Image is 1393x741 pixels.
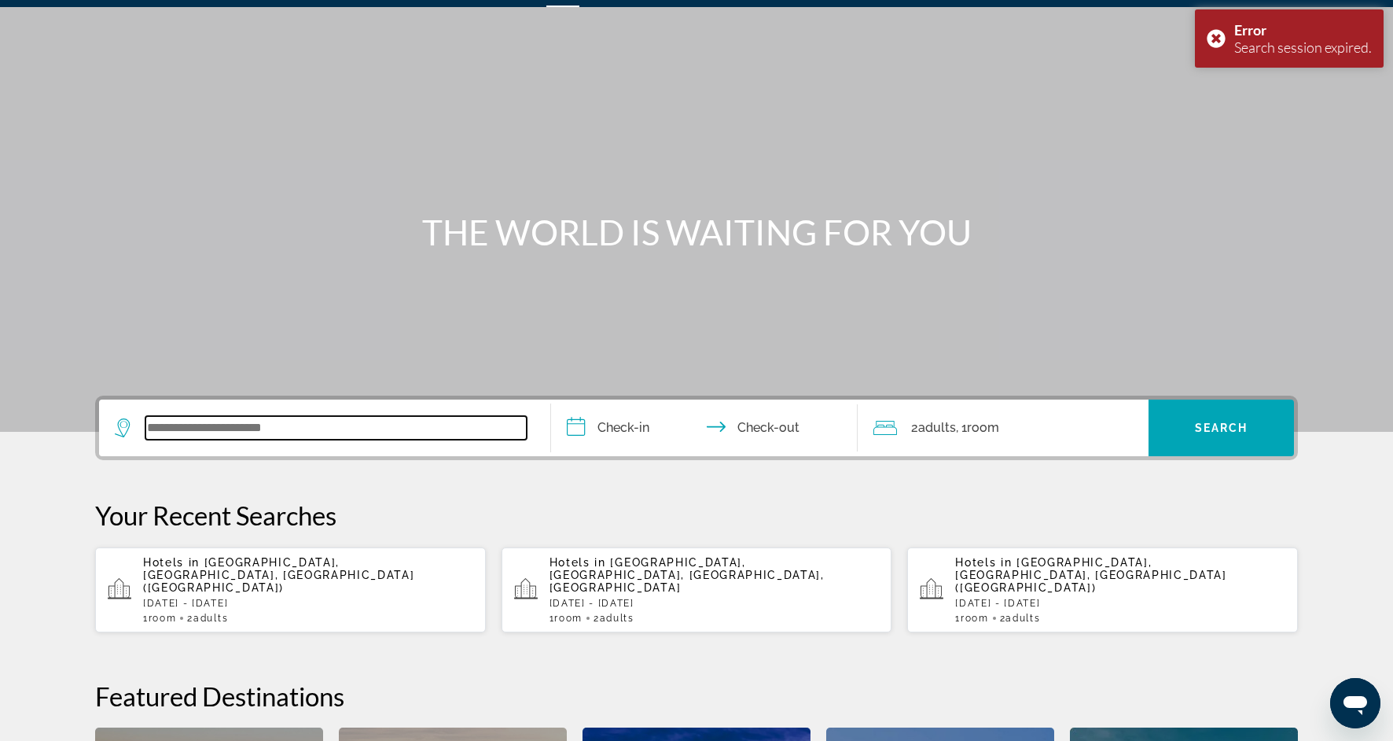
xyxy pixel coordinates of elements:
span: 2 [187,613,228,624]
div: Search widget [99,400,1294,456]
span: Room [961,613,989,624]
span: 1 [955,613,988,624]
span: Adults [193,613,228,624]
span: , 1 [956,417,999,439]
p: [DATE] - [DATE] [549,598,880,609]
h2: Featured Destinations [95,680,1298,712]
span: Room [149,613,177,624]
p: [DATE] - [DATE] [143,598,473,609]
span: [GEOGRAPHIC_DATA], [GEOGRAPHIC_DATA], [GEOGRAPHIC_DATA], [GEOGRAPHIC_DATA] [549,556,825,594]
span: 1 [143,613,176,624]
span: Room [967,420,999,435]
button: Travelers: 2 adults, 0 children [858,400,1149,456]
p: Your Recent Searches [95,500,1298,531]
div: Error [1234,21,1372,39]
span: Adults [600,613,634,624]
span: 1 [549,613,583,624]
button: Hotels in [GEOGRAPHIC_DATA], [GEOGRAPHIC_DATA], [GEOGRAPHIC_DATA] ([GEOGRAPHIC_DATA])[DATE] - [DA... [907,547,1298,633]
div: Search session expired. [1234,39,1372,56]
span: 2 [911,417,956,439]
button: Hotels in [GEOGRAPHIC_DATA], [GEOGRAPHIC_DATA], [GEOGRAPHIC_DATA], [GEOGRAPHIC_DATA][DATE] - [DAT... [502,547,892,633]
span: Hotels in [955,556,1012,569]
span: [GEOGRAPHIC_DATA], [GEOGRAPHIC_DATA], [GEOGRAPHIC_DATA] ([GEOGRAPHIC_DATA]) [143,556,414,594]
button: Check in and out dates [551,400,858,456]
span: Adults [918,420,956,435]
span: Adults [1005,613,1040,624]
span: Hotels in [549,556,606,569]
span: Search [1195,422,1248,434]
span: 2 [594,613,634,624]
span: 2 [1000,613,1041,624]
span: Room [554,613,583,624]
button: Search [1149,400,1294,456]
span: Hotels in [143,556,200,569]
span: [GEOGRAPHIC_DATA], [GEOGRAPHIC_DATA], [GEOGRAPHIC_DATA] ([GEOGRAPHIC_DATA]) [955,556,1226,594]
h1: THE WORLD IS WAITING FOR YOU [402,212,991,253]
p: [DATE] - [DATE] [955,598,1285,609]
iframe: Кнопка запуска окна обмена сообщениями [1330,678,1380,728]
button: Hotels in [GEOGRAPHIC_DATA], [GEOGRAPHIC_DATA], [GEOGRAPHIC_DATA] ([GEOGRAPHIC_DATA])[DATE] - [DA... [95,547,486,633]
